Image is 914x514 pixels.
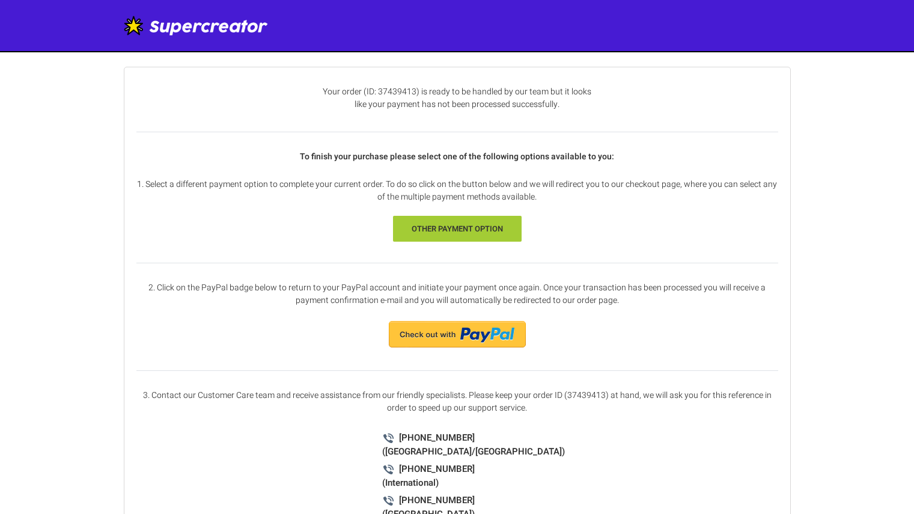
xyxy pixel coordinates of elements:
[136,178,778,203] p: 1. Select a different payment option to complete your current order. To do so click on the button...
[382,433,394,444] img: phone-icon.png
[382,431,565,458] a: [PHONE_NUMBER] ([GEOGRAPHIC_DATA]/[GEOGRAPHIC_DATA])
[136,371,778,414] p: 3. Contact our Customer Care team and receive assistance from our friendly specialists. Please ke...
[124,6,268,45] img: Logo
[393,216,522,242] a: other payment option
[382,495,394,507] img: phone-icon.png
[382,462,475,489] a: [PHONE_NUMBER] (International)
[136,263,778,307] p: 2. Click on the PayPal badge below to return to your PayPal account and initiate your payment onc...
[382,464,394,476] img: phone-icon.png
[388,320,527,349] img: paypal-button.png
[136,132,778,163] p: To finish your purchase please select one of the following options available to you:
[322,79,593,111] p: Your order (ID: 37439413) is ready to be handled by our team but it looks like your payment has n...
